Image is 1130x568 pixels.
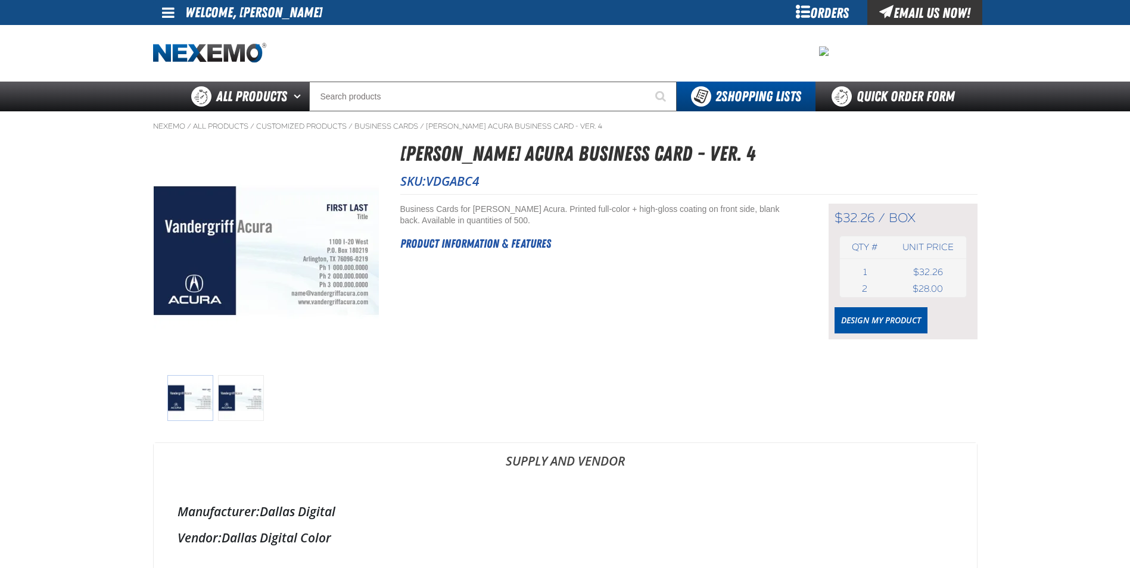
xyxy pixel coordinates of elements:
[218,375,264,421] img: Vandergriff Acura Business Card - Ver. 4
[167,375,213,421] img: Vandergriff Acura Business Card - Ver. 4
[890,280,966,297] td: $28.00
[400,235,799,252] h2: Product Information & Features
[153,43,266,64] img: Nexemo logo
[187,121,191,131] span: /
[153,121,185,131] a: Nexemo
[193,121,248,131] a: All Products
[354,121,418,131] a: Business Cards
[890,236,966,258] th: Unit price
[400,204,799,226] div: Business Cards for [PERSON_NAME] Acura. Printed full-color + high-gloss coating on front side, bl...
[426,173,480,189] span: VDGABC4
[153,43,266,64] a: Home
[178,503,953,520] div: Dallas Digital
[863,267,867,277] span: 1
[178,529,222,546] label: Vendor:
[889,210,916,226] span: box
[400,173,978,189] p: SKU:
[289,82,309,111] button: Open All Products pages
[715,88,721,105] strong: 2
[878,210,885,226] span: /
[647,82,677,111] button: Start Searching
[715,88,801,105] span: Shopping Lists
[835,307,927,333] a: Design My Product
[677,82,815,111] button: You have 2 Shopping Lists. Open to view details
[420,121,424,131] span: /
[250,121,254,131] span: /
[835,210,874,226] span: $32.26
[348,121,353,131] span: /
[178,529,953,546] div: Dallas Digital Color
[819,46,829,56] img: 08cb5c772975e007c414e40fb9967a9c.jpeg
[309,82,677,111] input: Search
[256,121,347,131] a: Customized Products
[154,443,977,479] a: Supply and Vendor
[840,236,891,258] th: Qty #
[815,82,977,111] a: Quick Order Form
[862,283,867,294] span: 2
[890,264,966,280] td: $32.26
[178,503,260,520] label: Manufacturer:
[153,121,978,131] nav: Breadcrumbs
[216,86,287,107] span: All Products
[426,121,602,131] a: [PERSON_NAME] Acura Business Card - Ver. 4
[154,138,379,363] img: Vandergriff Acura Business Card - Ver. 4
[400,138,978,170] h1: [PERSON_NAME] Acura Business Card - Ver. 4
